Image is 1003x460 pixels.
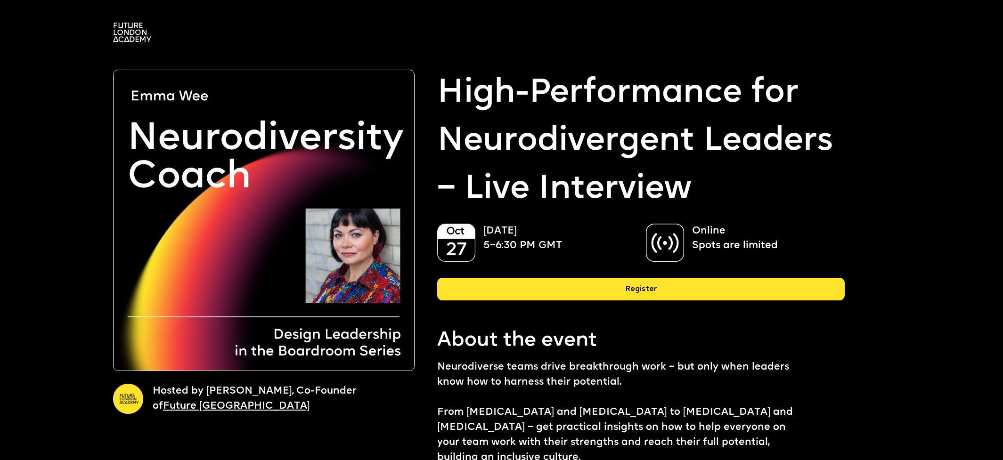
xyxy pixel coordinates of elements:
img: A logo saying in 3 lines: Future London Academy [113,23,151,42]
strong: High-Performance for Neurodivergent Leaders – Live Interview [437,70,845,214]
div: Register [437,278,845,300]
img: A yellow circle with Future London Academy logo [113,384,143,414]
p: [DATE] 5–6:30 PM GMT [483,224,621,254]
a: Future [GEOGRAPHIC_DATA] [163,401,310,411]
p: Hosted by [PERSON_NAME], Co-Founder of [153,384,389,414]
p: Online Spots are limited [692,224,830,254]
p: About the event [437,327,845,355]
a: Register [437,278,845,308]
